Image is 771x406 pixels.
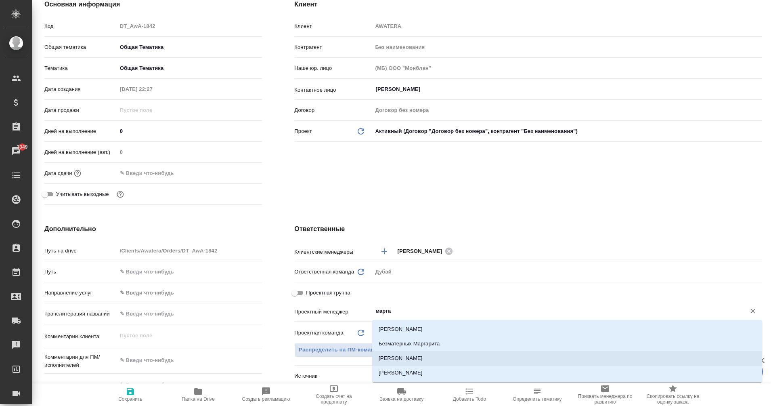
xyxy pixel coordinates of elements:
[372,20,762,32] input: Пустое поле
[372,337,762,351] li: Безматерных Маргарита
[758,310,759,312] button: Close
[242,396,290,402] span: Создать рекламацию
[182,396,215,402] span: Папка на Drive
[2,141,30,161] a: 3349
[44,127,117,135] p: Дней на выполнение
[232,383,300,406] button: Создать рекламацию
[372,104,762,116] input: Пустое поле
[56,190,109,198] span: Учитывать выходные
[294,343,385,357] button: Распределить на ПМ-команду
[44,85,117,93] p: Дата создания
[117,83,188,95] input: Пустое поле
[306,289,350,297] span: Проектная группа
[372,62,762,74] input: Пустое поле
[117,167,188,179] input: ✎ Введи что-нибудь
[117,125,262,137] input: ✎ Введи что-нибудь
[639,383,707,406] button: Скопировать ссылку на оценку заказа
[372,41,762,53] input: Пустое поле
[44,310,117,318] p: Транслитерация названий
[44,353,117,369] p: Комментарии для ПМ/исполнителей
[294,329,343,337] p: Проектная команда
[44,43,117,51] p: Общая тематика
[294,224,762,234] h4: Ответственные
[372,265,762,279] div: Дубай
[117,20,262,32] input: Пустое поле
[115,189,126,200] button: Выбери, если сб и вс нужно считать рабочими днями для выполнения заказа.
[397,246,455,256] div: [PERSON_NAME]
[44,268,117,276] p: Путь
[294,372,372,380] p: Источник
[44,169,72,177] p: Дата сдачи
[117,61,262,75] div: Общая Тематика
[44,148,117,156] p: Дней на выполнение (авт.)
[294,106,372,114] p: Договор
[117,245,262,257] input: Пустое поле
[436,383,503,406] button: Добавить Todo
[294,43,372,51] p: Контрагент
[44,332,117,341] p: Комментарии клиента
[44,289,117,297] p: Направление услуг
[758,88,759,90] button: Open
[294,127,312,135] p: Проект
[747,305,758,317] button: Очистить
[576,393,634,405] span: Призвать менеджера по развитию
[117,286,262,300] div: ✎ Введи что-нибудь
[12,143,32,151] span: 3349
[372,351,762,366] li: [PERSON_NAME]
[294,343,385,357] span: В заказе уже есть ответственный ПМ или ПМ группа
[44,22,117,30] p: Код
[758,250,759,252] button: Open
[117,104,188,116] input: Пустое поле
[368,383,436,406] button: Заявка на доставку
[294,86,372,94] p: Контактное лицо
[117,308,262,320] input: ✎ Введи что-нибудь
[375,242,394,261] button: Добавить менеджера
[294,308,372,316] p: Проектный менеджер
[72,168,83,179] button: Если добавить услуги и заполнить их объемом, то дата рассчитается автоматически
[164,383,232,406] button: Папка на Drive
[44,64,117,72] p: Тематика
[503,383,571,406] button: Определить тематику
[299,345,381,355] span: Распределить на ПМ-команду
[117,146,262,158] input: Пустое поле
[44,224,262,234] h4: Дополнительно
[453,396,486,402] span: Добавить Todo
[120,289,253,297] div: ✎ Введи что-нибудь
[44,106,117,114] p: Дата продажи
[294,248,372,256] p: Клиентские менеджеры
[372,366,762,380] li: [PERSON_NAME]
[44,247,117,255] p: Путь на drive
[117,40,262,54] div: Общая Тематика
[294,268,354,276] p: Ответственная команда
[44,382,117,390] p: Комментарии для КМ
[513,396,561,402] span: Определить тематику
[118,396,142,402] span: Сохранить
[96,383,164,406] button: Сохранить
[571,383,639,406] button: Призвать менеджера по развитию
[644,393,702,405] span: Скопировать ссылку на оценку заказа
[397,247,447,255] span: [PERSON_NAME]
[372,322,762,337] li: [PERSON_NAME]
[117,266,262,278] input: ✎ Введи что-нибудь
[305,393,363,405] span: Создать счет на предоплату
[372,124,762,138] div: Активный (Договор "Договор без номера", контрагент "Без наименования")
[300,383,368,406] button: Создать счет на предоплату
[294,22,372,30] p: Клиент
[380,396,423,402] span: Заявка на доставку
[294,64,372,72] p: Наше юр. лицо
